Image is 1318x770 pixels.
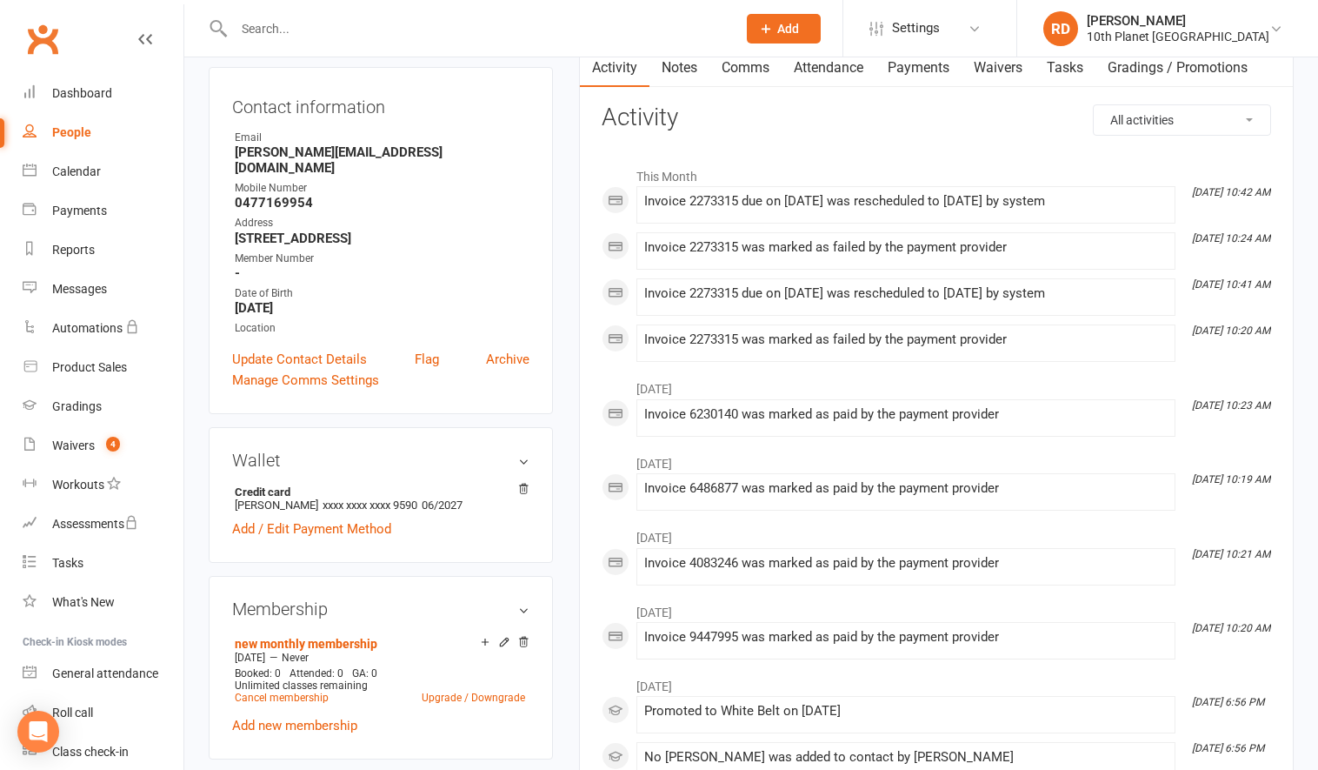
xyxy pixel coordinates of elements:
[23,152,183,191] a: Calendar
[235,320,529,337] div: Location
[23,654,183,693] a: General attendance kiosk mode
[486,349,529,370] a: Archive
[52,243,95,257] div: Reports
[1087,13,1269,29] div: [PERSON_NAME]
[1192,742,1264,754] i: [DATE] 6:56 PM
[52,164,101,178] div: Calendar
[52,517,138,531] div: Assessments
[602,371,1271,398] li: [DATE]
[23,465,183,505] a: Workouts
[235,231,529,246] strong: [STREET_ADDRESS]
[644,286,1168,301] div: Invoice 2273315 due on [DATE] was rescheduled to [DATE] by system
[52,745,129,759] div: Class check-in
[23,309,183,348] a: Automations
[644,332,1168,347] div: Invoice 2273315 was marked as failed by the payment provider
[52,556,83,570] div: Tasks
[52,439,95,452] div: Waivers
[23,270,183,309] a: Messages
[709,48,782,88] a: Comms
[52,204,107,218] div: Payments
[23,583,183,622] a: What's New
[602,104,1271,131] h3: Activity
[235,680,368,692] span: Unlimited classes remaining
[235,215,529,231] div: Address
[23,387,183,426] a: Gradings
[1192,278,1270,291] i: [DATE] 10:41 AM
[415,349,439,370] a: Flag
[1192,232,1270,244] i: [DATE] 10:24 AM
[23,426,183,465] a: Waivers 4
[1192,325,1270,337] i: [DATE] 10:20 AM
[52,282,107,296] div: Messages
[235,285,529,302] div: Date of Birth
[52,321,123,335] div: Automations
[21,17,64,61] a: Clubworx
[644,407,1168,422] div: Invoice 6230140 was marked as paid by the payment provider
[1192,186,1270,198] i: [DATE] 10:42 AM
[1192,622,1270,634] i: [DATE] 10:20 AM
[23,348,183,387] a: Product Sales
[232,370,379,391] a: Manage Comms Settings
[232,718,357,733] a: Add new membership
[644,240,1168,255] div: Invoice 2273315 was marked as failed by the payment provider
[649,48,709,88] a: Notes
[235,637,377,651] a: new monthly membership
[235,130,529,146] div: Email
[52,360,127,374] div: Product Sales
[602,519,1271,547] li: [DATE]
[52,86,112,100] div: Dashboard
[962,48,1035,88] a: Waivers
[235,265,529,281] strong: -
[290,667,343,680] span: Attended: 0
[235,180,529,197] div: Mobile Number
[52,399,102,413] div: Gradings
[235,195,529,211] strong: 0477169954
[23,231,183,270] a: Reports
[1192,473,1270,485] i: [DATE] 10:19 AM
[235,692,329,704] a: Cancel membership
[1035,48,1095,88] a: Tasks
[235,652,265,664] span: [DATE]
[602,158,1271,186] li: This Month
[232,519,391,539] a: Add / Edit Payment Method
[23,113,183,152] a: People
[1087,29,1269,44] div: 10th Planet [GEOGRAPHIC_DATA]
[422,499,463,512] span: 06/2027
[232,451,529,470] h3: Wallet
[17,711,59,753] div: Open Intercom Messenger
[580,48,649,88] a: Activity
[232,483,529,514] li: [PERSON_NAME]
[52,595,115,609] div: What's New
[602,668,1271,696] li: [DATE]
[230,651,529,665] div: —
[23,693,183,733] a: Roll call
[323,499,417,512] span: xxxx xxxx xxxx 9590
[602,594,1271,622] li: [DATE]
[52,478,104,492] div: Workouts
[235,300,529,316] strong: [DATE]
[52,125,91,139] div: People
[232,90,529,117] h3: Contact information
[747,14,821,44] button: Add
[232,349,367,370] a: Update Contact Details
[235,485,521,499] strong: Credit card
[23,74,183,113] a: Dashboard
[229,17,724,41] input: Search...
[1192,399,1270,412] i: [DATE] 10:23 AM
[602,445,1271,473] li: [DATE]
[232,599,529,619] h3: Membership
[1192,696,1264,708] i: [DATE] 6:56 PM
[352,667,377,680] span: GA: 0
[782,48,875,88] a: Attendance
[1043,11,1078,46] div: RD
[892,9,940,48] span: Settings
[23,544,183,583] a: Tasks
[1192,548,1270,560] i: [DATE] 10:21 AM
[235,667,281,680] span: Booked: 0
[644,630,1168,645] div: Invoice 9447995 was marked as paid by the payment provider
[422,692,525,704] a: Upgrade / Downgrade
[52,706,93,720] div: Roll call
[644,481,1168,496] div: Invoice 6486877 was marked as paid by the payment provider
[777,22,799,36] span: Add
[644,194,1168,209] div: Invoice 2273315 due on [DATE] was rescheduled to [DATE] by system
